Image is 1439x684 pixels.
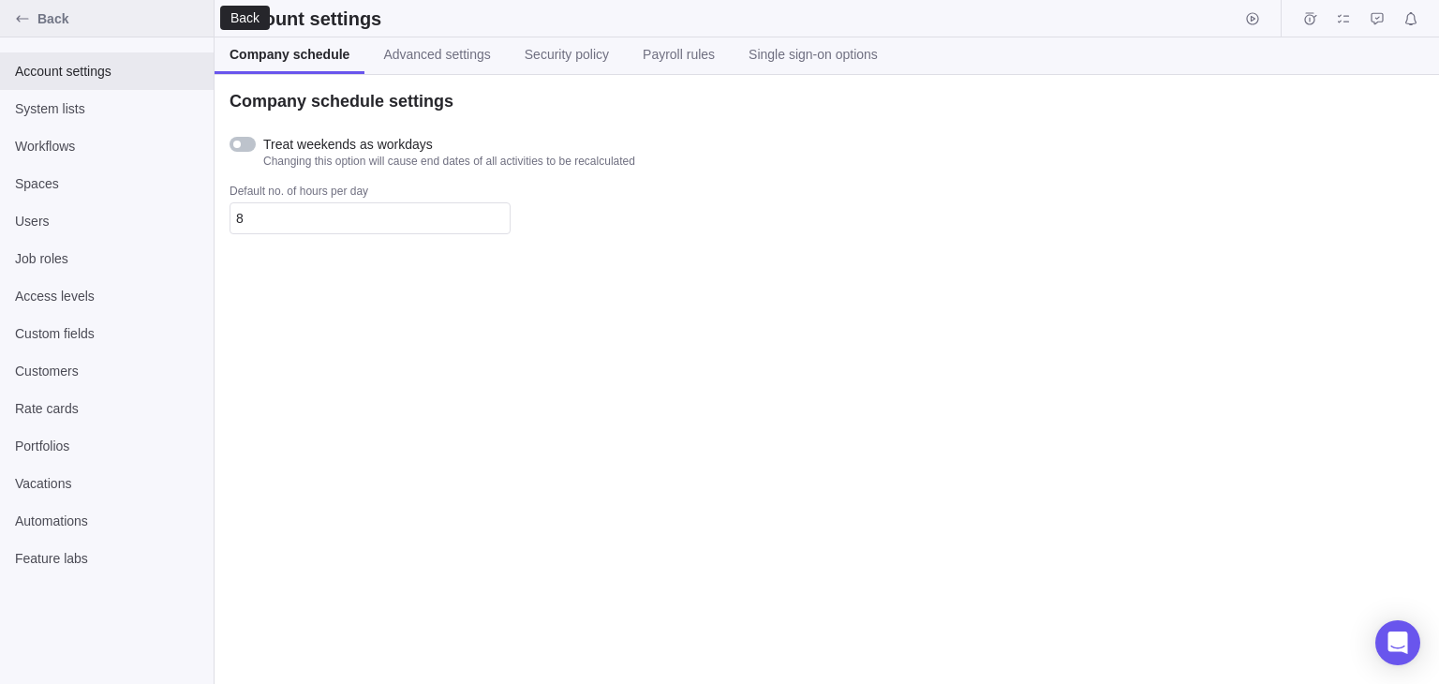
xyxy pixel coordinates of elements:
span: Advanced settings [383,45,490,64]
span: Feature labs [15,549,199,568]
span: Treat weekends as workdays [263,135,635,154]
span: Notifications [1398,6,1424,32]
span: Workflows [15,137,199,156]
span: Payroll rules [643,45,715,64]
a: Approval requests [1364,14,1390,29]
span: Start timer [1239,6,1266,32]
span: System lists [15,99,199,118]
span: Automations [15,512,199,530]
span: Approval requests [1364,6,1390,32]
span: Company schedule [230,45,349,64]
span: Rate cards [15,399,199,418]
a: Advanced settings [368,37,505,74]
a: Notifications [1398,14,1424,29]
span: Security policy [525,45,609,64]
a: Company schedule [215,37,364,74]
a: My assignments [1330,14,1357,29]
span: Account settings [15,62,199,81]
span: Portfolios [15,437,199,455]
span: Job roles [15,249,199,268]
h3: Company schedule settings [230,90,453,112]
span: Spaces [15,174,199,193]
div: Open Intercom Messenger [1375,620,1420,665]
span: Users [15,212,199,230]
h2: Account settings [230,6,381,32]
span: Custom fields [15,324,199,343]
a: Single sign-on options [734,37,893,74]
input: Default no. of hours per day [230,202,511,234]
span: Back [37,9,206,28]
span: Changing this option will cause end dates of all activities to be recalculated [263,154,635,169]
div: Back [229,10,261,25]
span: Access levels [15,287,199,305]
span: My assignments [1330,6,1357,32]
a: Security policy [510,37,624,74]
a: Time logs [1297,14,1323,29]
span: Single sign-on options [749,45,878,64]
a: Payroll rules [628,37,730,74]
span: Vacations [15,474,199,493]
span: Customers [15,362,199,380]
span: Time logs [1297,6,1323,32]
div: Default no. of hours per day [230,184,511,202]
